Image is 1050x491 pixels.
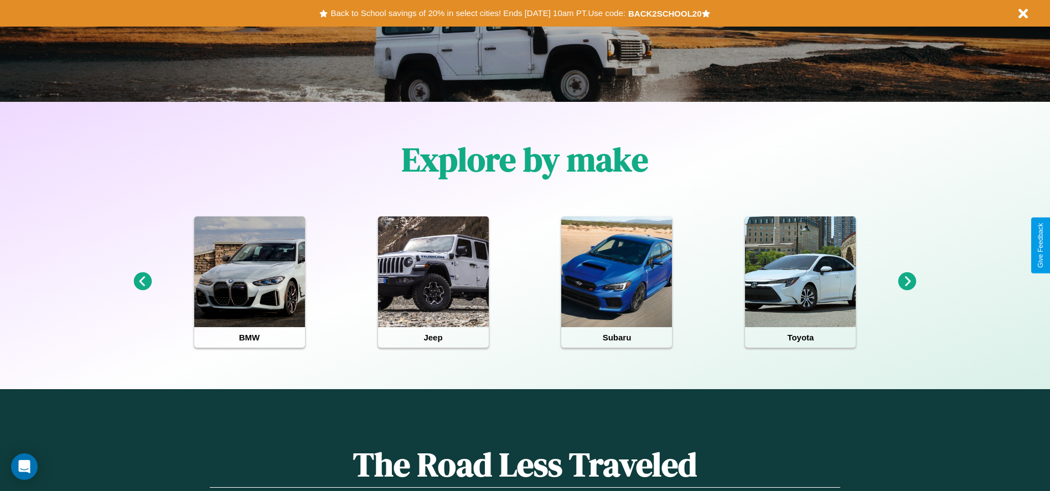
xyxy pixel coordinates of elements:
[402,137,648,182] h1: Explore by make
[194,327,305,348] h4: BMW
[328,6,628,21] button: Back to School savings of 20% in select cities! Ends [DATE] 10am PT.Use code:
[1037,223,1044,268] div: Give Feedback
[628,9,702,18] b: BACK2SCHOOL20
[11,453,38,480] div: Open Intercom Messenger
[561,327,672,348] h4: Subaru
[745,327,856,348] h4: Toyota
[210,442,840,488] h1: The Road Less Traveled
[378,327,489,348] h4: Jeep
